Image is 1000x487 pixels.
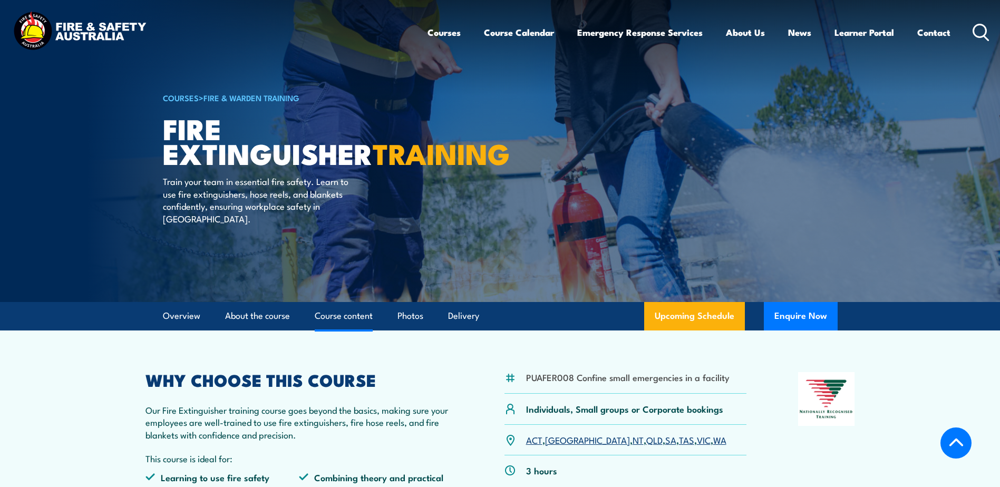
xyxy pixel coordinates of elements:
[526,464,557,476] p: 3 hours
[163,175,355,225] p: Train your team in essential fire safety. Learn to use fire extinguishers, hose reels, and blanke...
[917,18,950,46] a: Contact
[526,371,730,383] li: PUAFER008 Confine small emergencies in a facility
[397,302,423,330] a: Photos
[798,372,855,426] img: Nationally Recognised Training logo.
[788,18,811,46] a: News
[448,302,479,330] a: Delivery
[526,434,726,446] p: , , , , , , ,
[315,302,373,330] a: Course content
[526,403,723,415] p: Individuals, Small groups or Corporate bookings
[726,18,765,46] a: About Us
[163,302,200,330] a: Overview
[679,433,694,446] a: TAS
[163,116,423,165] h1: Fire Extinguisher
[203,92,299,103] a: Fire & Warden Training
[834,18,894,46] a: Learner Portal
[665,433,676,446] a: SA
[697,433,711,446] a: VIC
[163,92,199,103] a: COURSES
[577,18,703,46] a: Emergency Response Services
[145,452,453,464] p: This course is ideal for:
[163,91,423,104] h6: >
[633,433,644,446] a: NT
[225,302,290,330] a: About the course
[484,18,554,46] a: Course Calendar
[373,131,510,174] strong: TRAINING
[644,302,745,330] a: Upcoming Schedule
[764,302,838,330] button: Enquire Now
[545,433,630,446] a: [GEOGRAPHIC_DATA]
[713,433,726,446] a: WA
[646,433,663,446] a: QLD
[145,404,453,441] p: Our Fire Extinguisher training course goes beyond the basics, making sure your employees are well...
[526,433,542,446] a: ACT
[428,18,461,46] a: Courses
[145,372,453,387] h2: WHY CHOOSE THIS COURSE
